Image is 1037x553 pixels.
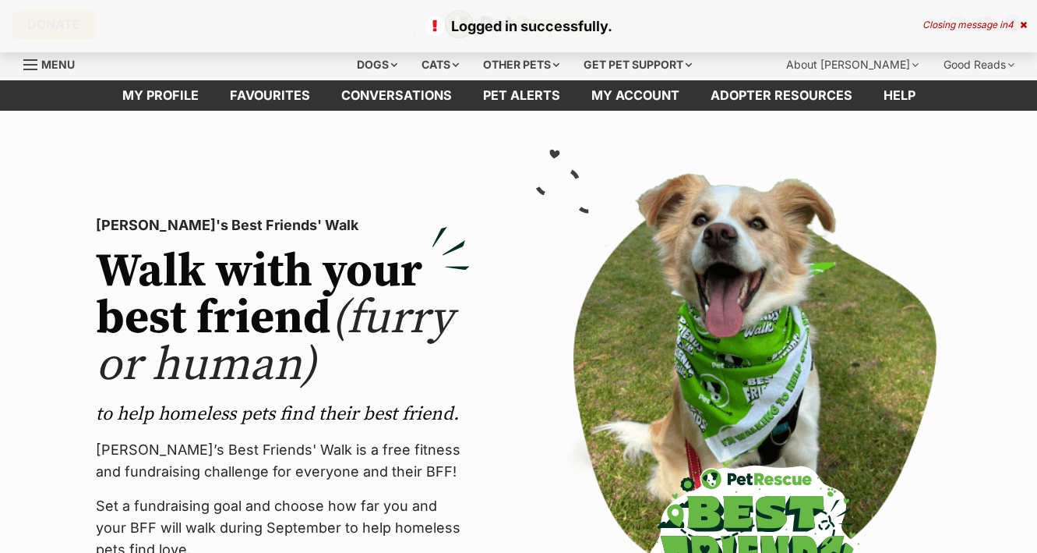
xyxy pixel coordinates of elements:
[214,80,326,111] a: Favourites
[96,249,470,389] h2: Walk with your best friend
[96,402,470,427] p: to help homeless pets find their best friend.
[96,439,470,483] p: [PERSON_NAME]’s Best Friends' Walk is a free fitness and fundraising challenge for everyone and t...
[695,80,868,111] a: Adopter resources
[472,49,570,80] div: Other pets
[411,49,470,80] div: Cats
[326,80,467,111] a: conversations
[573,49,703,80] div: Get pet support
[868,80,931,111] a: Help
[576,80,695,111] a: My account
[775,49,929,80] div: About [PERSON_NAME]
[346,49,408,80] div: Dogs
[933,49,1025,80] div: Good Reads
[23,49,86,77] a: Menu
[41,58,75,71] span: Menu
[107,80,214,111] a: My profile
[467,80,576,111] a: Pet alerts
[96,289,453,395] span: (furry or human)
[96,214,470,236] p: [PERSON_NAME]'s Best Friends' Walk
